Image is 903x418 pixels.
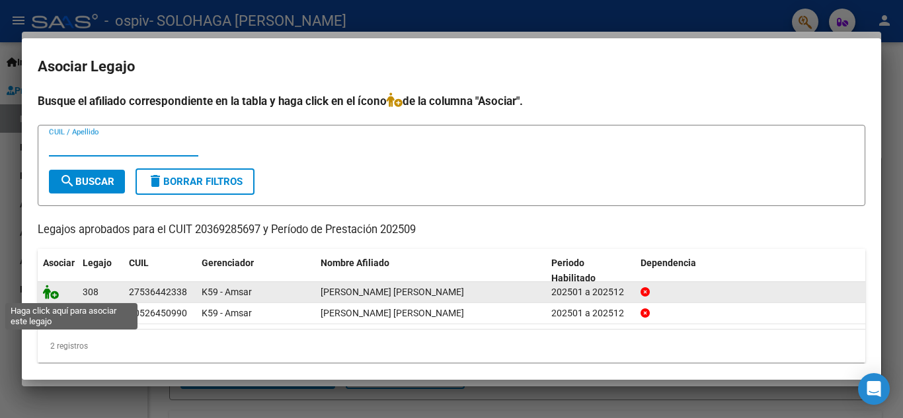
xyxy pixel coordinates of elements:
button: Borrar Filtros [136,168,255,195]
button: Buscar [49,170,125,193]
datatable-header-cell: Dependencia [635,249,866,293]
span: Dependencia [641,258,696,268]
span: ROMANO OCAÑA MIA JAZMIN [321,287,464,297]
span: 309 [83,308,98,318]
span: ROMANO OCAÑA THIAGO YOEL [321,308,464,318]
span: K59 - Amsar [202,308,252,318]
datatable-header-cell: Gerenciador [196,249,315,293]
div: 27536442338 [129,285,187,300]
p: Legajos aprobados para el CUIT 20369285697 y Período de Prestación 202509 [38,222,865,238]
span: Buscar [59,176,114,188]
datatable-header-cell: Nombre Afiliado [315,249,546,293]
span: Asociar [43,258,75,268]
mat-icon: delete [147,173,163,189]
span: K59 - Amsar [202,287,252,297]
span: Nombre Afiliado [321,258,389,268]
h2: Asociar Legajo [38,54,865,79]
h4: Busque el afiliado correspondiente en la tabla y haga click en el ícono de la columna "Asociar". [38,92,865,110]
span: Legajo [83,258,112,268]
span: Periodo Habilitado [551,258,596,283]
div: 20526450990 [129,306,187,321]
span: Gerenciador [202,258,254,268]
div: Open Intercom Messenger [858,373,890,405]
datatable-header-cell: Periodo Habilitado [546,249,635,293]
datatable-header-cell: CUIL [124,249,196,293]
div: 202501 a 202512 [551,285,630,300]
span: Borrar Filtros [147,176,243,188]
datatable-header-cell: Asociar [38,249,77,293]
mat-icon: search [59,173,75,189]
span: 308 [83,287,98,297]
datatable-header-cell: Legajo [77,249,124,293]
span: CUIL [129,258,149,268]
div: 2 registros [38,330,865,363]
div: 202501 a 202512 [551,306,630,321]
